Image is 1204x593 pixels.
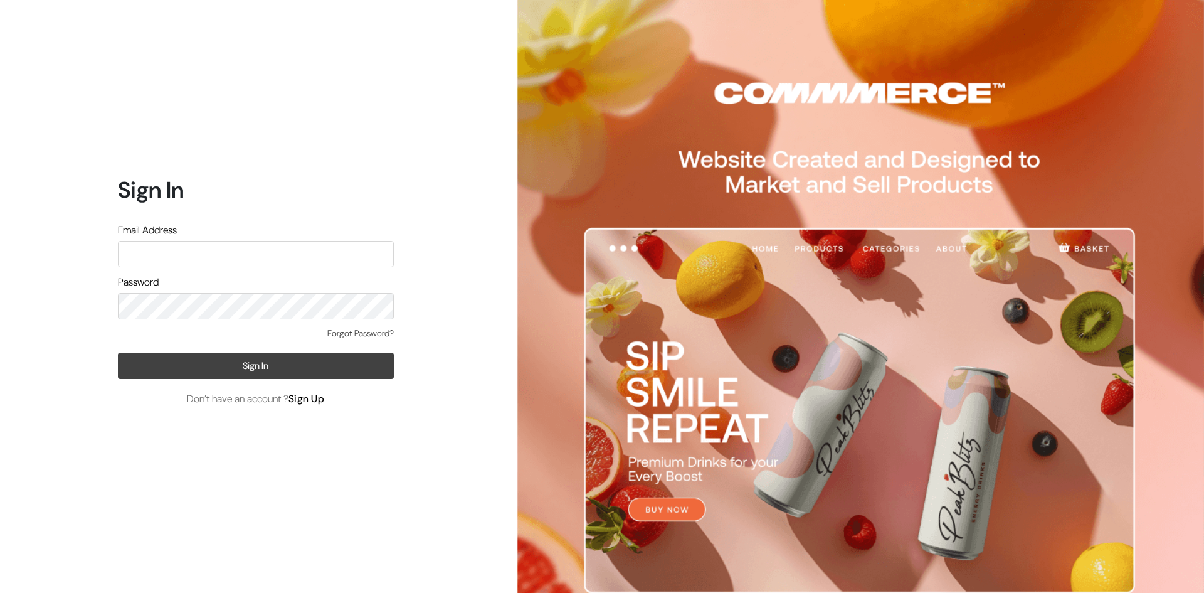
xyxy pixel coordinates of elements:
a: Sign Up [288,392,325,405]
label: Password [118,275,159,290]
span: Don’t have an account ? [187,392,325,407]
a: Forgot Password? [327,327,394,340]
button: Sign In [118,353,394,379]
h1: Sign In [118,176,394,203]
label: Email Address [118,223,177,238]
